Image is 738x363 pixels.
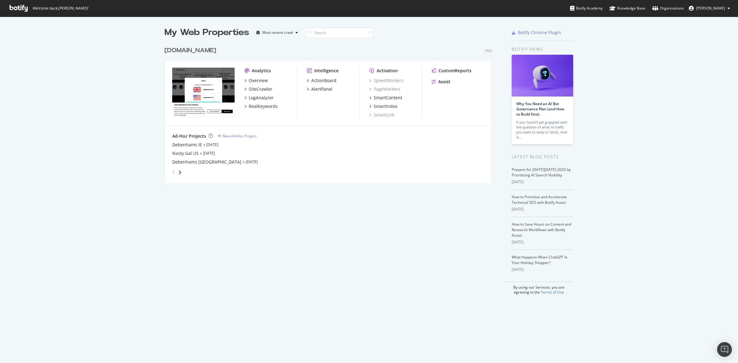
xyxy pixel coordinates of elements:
div: Organizations [652,5,684,11]
div: Open Intercom Messenger [717,342,732,357]
img: Why You Need an AI Bot Governance Plan (and How to Build One) [512,55,573,97]
a: ActionBoard [307,77,336,84]
div: Botify news [512,46,573,53]
button: [PERSON_NAME] [684,3,735,13]
span: Welcome back, [PERSON_NAME] ! [32,6,88,11]
input: Search [305,27,373,38]
div: Latest Blog Posts [512,153,573,160]
a: AlertPanel [307,86,332,92]
div: RealKeywords [249,103,278,109]
a: SpeedWorkers [369,77,403,84]
a: New Ad-Hoc Project [218,133,256,139]
div: Analytics [252,68,271,74]
a: Assist [432,79,450,85]
div: ActionBoard [311,77,336,84]
a: [DATE] [203,151,215,156]
div: New Ad-Hoc Project [222,133,256,139]
a: How to Save Hours on Content and Research Workflows with Botify Assist [512,222,571,238]
div: [DOMAIN_NAME] [165,46,216,55]
div: Ad-Hoc Projects [172,133,206,139]
a: PageWorkers [369,86,400,92]
a: SmartLink [369,112,394,118]
div: Assist [438,79,450,85]
span: Zubair Kakuji [696,6,725,11]
div: Pro [485,48,492,53]
div: SmartContent [374,95,402,101]
a: Why You Need an AI Bot Governance Plan (and How to Build One) [516,101,564,117]
div: Intelligence [314,68,339,74]
div: SiteCrawler [249,86,272,92]
div: SmartIndex [374,103,397,109]
a: Overview [244,77,268,84]
div: Knowledge Base [609,5,645,11]
a: Nasty Gal US [172,150,199,156]
div: CustomReports [438,68,471,74]
a: [DATE] [206,142,218,147]
a: Prepare for [DATE][DATE] 2025 by Prioritizing AI Search Visibility [512,167,571,178]
div: grid [165,39,497,183]
a: SmartContent [369,95,402,101]
a: Debenhams [GEOGRAPHIC_DATA] [172,159,241,165]
div: Botify Chrome Plugin [518,30,561,36]
a: RealKeywords [244,103,278,109]
div: angle-right [178,169,182,176]
a: LogAnalyzer [244,95,274,101]
a: SiteCrawler [244,86,272,92]
div: angle-left [170,168,178,177]
div: [DATE] [512,239,573,245]
a: [DOMAIN_NAME] [165,46,219,55]
div: Most recent crawl [262,31,293,34]
div: AlertPanel [311,86,332,92]
a: Terms of Use [541,290,564,295]
img: debenhams.com [172,68,235,117]
a: Debenhams IE [172,142,202,148]
div: [DATE] [512,207,573,212]
div: Activation [377,68,398,74]
a: Botify Chrome Plugin [512,30,561,36]
a: What Happens When ChatGPT Is Your Holiday Shopper? [512,254,567,265]
a: [DATE] [246,159,258,164]
div: LogAnalyzer [249,95,274,101]
div: Botify Academy [570,5,603,11]
div: Overview [249,77,268,84]
div: By using our Services, you are agreeing to the [504,282,573,295]
button: Most recent crawl [254,28,300,37]
a: SmartIndex [369,103,397,109]
div: [DATE] [512,179,573,185]
div: [DATE] [512,267,573,272]
a: How to Prioritize and Accelerate Technical SEO with Botify Assist [512,194,567,205]
a: CustomReports [432,68,471,74]
div: My Web Properties [165,26,249,39]
div: If you haven’t yet grappled with the question of what AI traffic you want to keep or block, now is… [516,120,569,140]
